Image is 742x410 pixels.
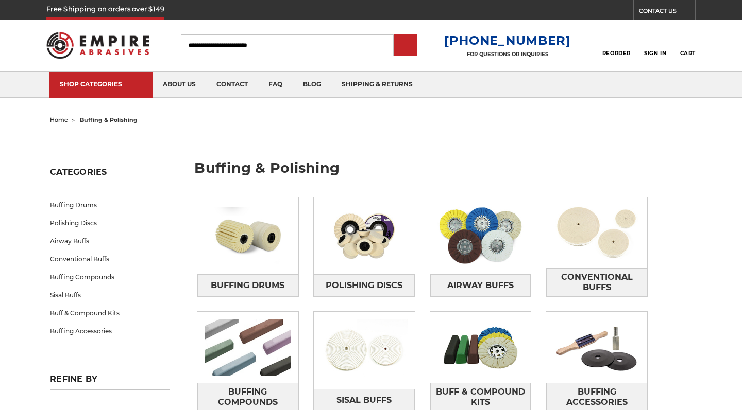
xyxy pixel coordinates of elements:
a: contact [206,72,258,98]
a: home [50,116,68,123]
span: Polishing Discs [326,277,402,294]
img: Buffing Compounds [197,312,298,383]
span: Buffing Drums [211,277,284,294]
a: Buffing Drums [197,274,298,296]
input: Submit [395,35,416,56]
a: Polishing Discs [50,214,170,232]
h5: Categories [50,167,170,183]
a: SHOP CATEGORIES [49,72,153,98]
img: Sisal Buffs [314,312,415,389]
img: Airway Buffs [430,200,531,271]
a: Cart [680,34,696,57]
span: Sign In [644,50,666,57]
a: [PHONE_NUMBER] [444,33,571,48]
span: Sisal Buffs [336,391,392,409]
img: Conventional Buffs [546,197,647,268]
img: Polishing Discs [314,200,415,271]
a: CONTACT US [639,5,695,20]
p: FOR QUESTIONS OR INQUIRIES [444,51,571,58]
a: Airway Buffs [50,232,170,250]
img: Buff & Compound Kits [430,312,531,383]
a: blog [293,72,331,98]
a: Buff & Compound Kits [50,304,170,322]
a: Conventional Buffs [50,250,170,268]
a: Airway Buffs [430,274,531,296]
a: Buffing Compounds [50,268,170,286]
h1: buffing & polishing [194,161,692,183]
h5: Refine by [50,374,170,390]
span: buffing & polishing [80,116,138,123]
span: Cart [680,50,696,57]
a: about us [153,72,206,98]
img: Buffing Accessories [546,312,647,383]
a: Buffing Accessories [50,322,170,340]
a: Sisal Buffs [50,286,170,304]
img: Empire Abrasives [46,25,149,65]
a: Polishing Discs [314,274,415,296]
a: Buffing Drums [50,196,170,214]
a: Conventional Buffs [546,268,647,296]
span: Reorder [602,50,631,57]
a: faq [258,72,293,98]
img: Buffing Drums [197,200,298,271]
span: Conventional Buffs [547,269,647,296]
div: SHOP CATEGORIES [60,80,142,88]
span: Airway Buffs [447,277,514,294]
a: Reorder [602,34,631,56]
a: shipping & returns [331,72,423,98]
